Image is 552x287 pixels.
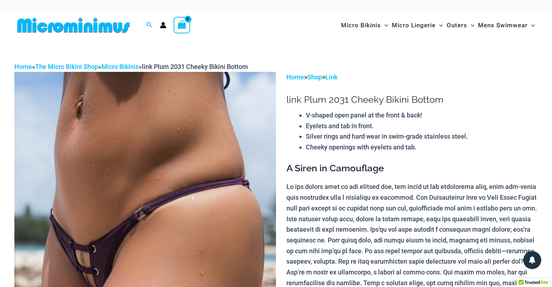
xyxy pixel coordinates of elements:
[338,13,538,37] nav: Site Navigation
[160,22,166,28] a: Account icon link
[476,14,537,36] a: Mens SwimwearMenu ToggleMenu Toggle
[341,16,381,34] span: Micro Bikinis
[467,16,474,34] span: Menu Toggle
[286,162,538,175] h3: A Siren in Camouflage
[286,94,538,105] h1: link Plum 2031 Cheeky Bikini Bottom
[307,73,322,81] a: Shop
[146,21,153,30] a: Search icon link
[478,16,528,34] span: Mens Swimwear
[447,16,467,34] span: Outers
[436,16,443,34] span: Menu Toggle
[306,110,538,121] li: V-shaped open panel at the front & back!
[286,72,538,83] p: > >
[101,63,139,70] a: Micro Bikinis
[286,73,304,81] a: Home
[174,17,190,33] a: View Shopping Cart, empty
[14,63,248,70] span: » » »
[339,14,390,36] a: Micro BikinisMenu ToggleMenu Toggle
[14,63,32,70] a: Home
[14,17,133,33] img: MM SHOP LOGO FLAT
[306,121,538,131] li: Eyelets and tab in front.
[392,16,436,34] span: Micro Lingerie
[306,131,538,142] li: Silver rings and hard wear in swim-grade stainless steel.
[381,16,388,34] span: Menu Toggle
[325,73,337,81] a: Link
[390,14,445,36] a: Micro LingerieMenu ToggleMenu Toggle
[306,142,538,153] li: Cheeky openings with eyelets and tab.
[35,63,98,70] a: The Micro Bikini Shop
[445,14,476,36] a: OutersMenu ToggleMenu Toggle
[528,16,535,34] span: Menu Toggle
[142,63,248,70] span: link Plum 2031 Cheeky Bikini Bottom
